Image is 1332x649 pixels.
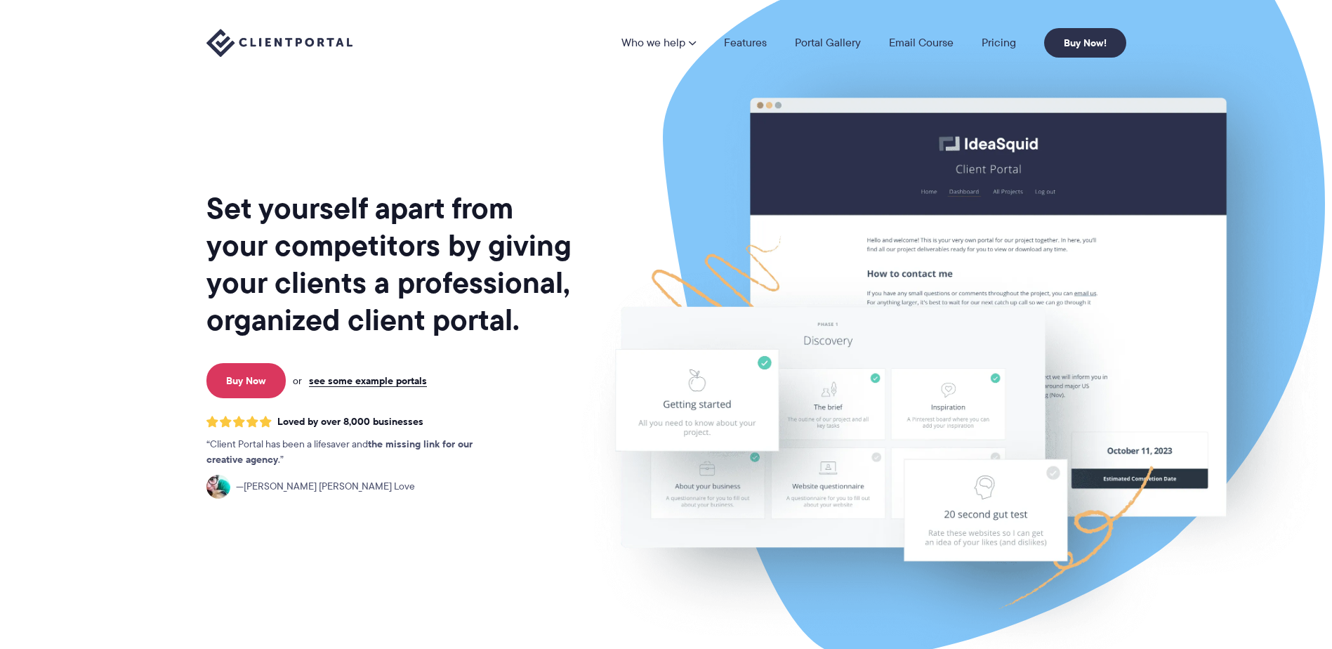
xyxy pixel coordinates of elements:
span: or [293,374,302,387]
a: Email Course [889,37,954,48]
h1: Set yourself apart from your competitors by giving your clients a professional, organized client ... [206,190,574,339]
a: Buy Now [206,363,286,398]
a: Pricing [982,37,1016,48]
a: Features [724,37,767,48]
a: Portal Gallery [795,37,861,48]
a: see some example portals [309,374,427,387]
span: Loved by over 8,000 businesses [277,416,423,428]
strong: the missing link for our creative agency [206,436,473,467]
a: Who we help [621,37,696,48]
span: [PERSON_NAME] [PERSON_NAME] Love [236,479,415,494]
a: Buy Now! [1044,28,1126,58]
p: Client Portal has been a lifesaver and . [206,437,501,468]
